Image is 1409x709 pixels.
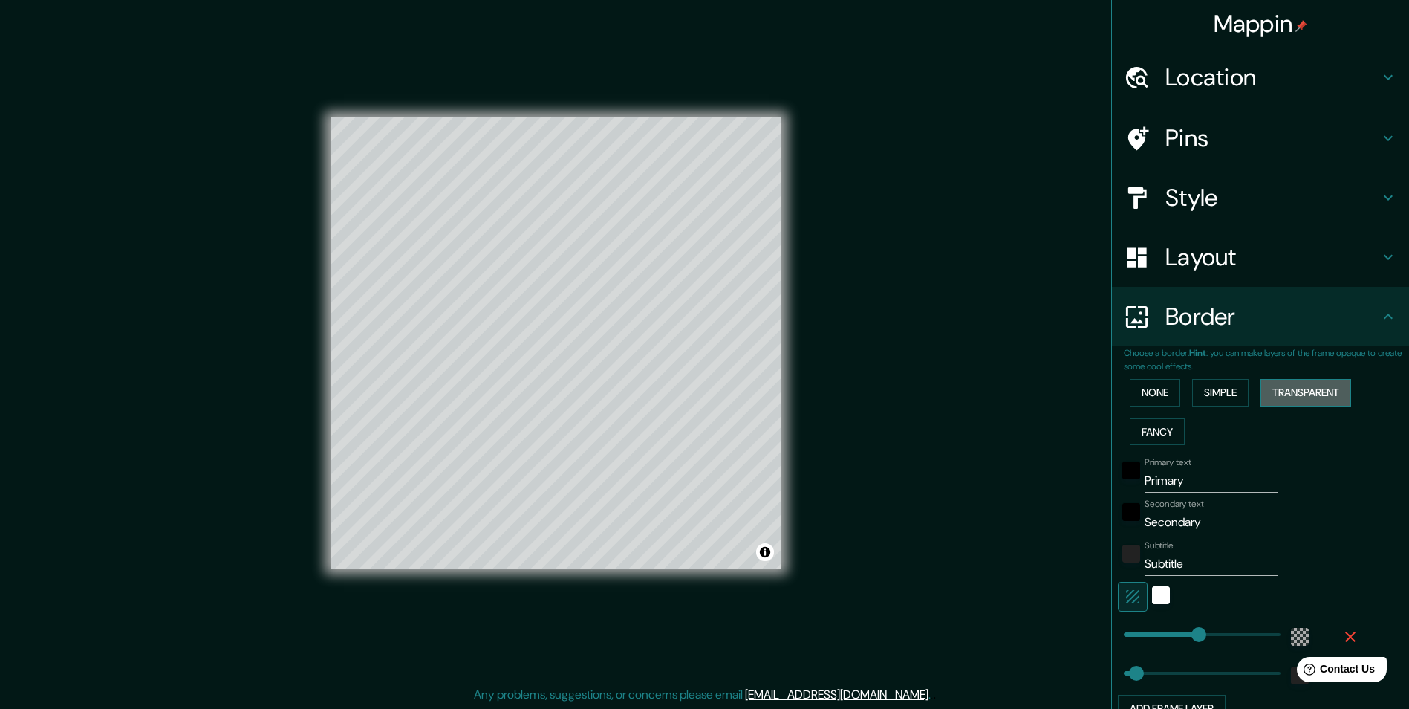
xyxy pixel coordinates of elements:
h4: Style [1165,183,1379,213]
button: Simple [1192,379,1249,407]
h4: Mappin [1214,9,1308,39]
div: . [933,686,936,704]
p: Any problems, suggestions, or concerns please email . [474,686,931,704]
button: color-222222 [1122,545,1140,563]
h4: Location [1165,62,1379,92]
label: Primary text [1145,456,1191,469]
button: Toggle attribution [756,543,774,561]
button: None [1130,379,1180,407]
h4: Pins [1165,123,1379,153]
h4: Border [1165,302,1379,331]
button: Fancy [1130,418,1185,446]
div: Border [1112,287,1409,346]
div: Pins [1112,109,1409,168]
button: white [1152,586,1170,604]
button: color-55555544 [1291,628,1309,646]
div: Layout [1112,227,1409,287]
iframe: Help widget launcher [1277,651,1393,693]
b: Hint [1189,347,1206,359]
div: Location [1112,48,1409,107]
h4: Layout [1165,242,1379,272]
a: [EMAIL_ADDRESS][DOMAIN_NAME] [745,687,928,702]
div: Style [1112,168,1409,227]
label: Subtitle [1145,540,1174,552]
button: Transparent [1260,379,1351,407]
label: Secondary text [1145,498,1204,511]
img: pin-icon.png [1295,20,1307,32]
p: Choose a border. : you can make layers of the frame opaque to create some cool effects. [1124,346,1409,373]
div: . [931,686,933,704]
button: black [1122,462,1140,479]
button: black [1122,503,1140,521]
